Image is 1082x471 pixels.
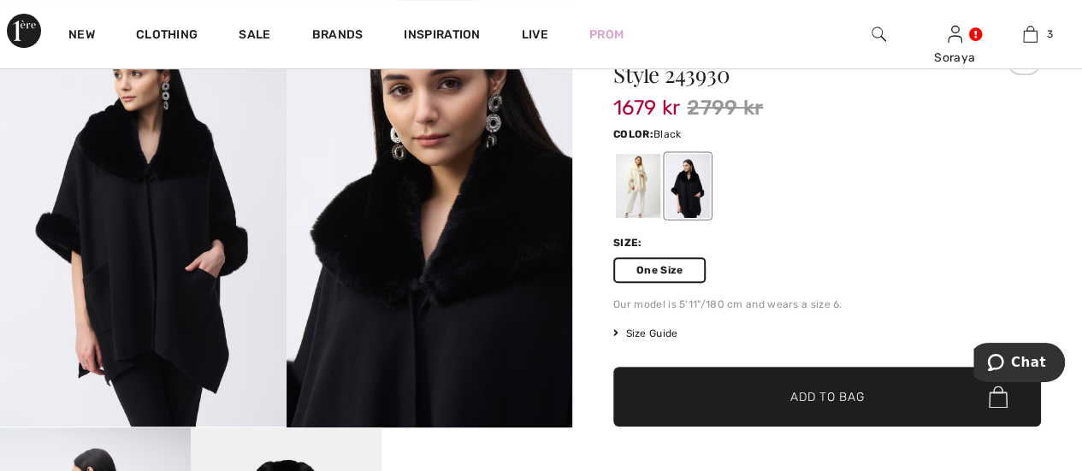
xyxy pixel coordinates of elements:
img: My Bag [1023,24,1038,44]
img: Bag.svg [989,386,1008,408]
img: 1ère Avenue [7,14,41,48]
div: Our model is 5'11"/180 cm and wears a size 6. [613,297,1041,312]
button: Add to Bag [613,367,1041,427]
a: Sale [239,27,270,45]
div: Vanilla 30 [616,154,660,218]
a: 3 [993,24,1067,44]
span: 3 [1046,26,1052,42]
span: Black [653,128,682,140]
a: Clothing [136,27,198,45]
div: Black [665,154,710,218]
iframe: Opens a widget where you can chat to one of our agents [973,343,1065,386]
span: Size Guide [613,326,677,341]
span: 1679 kr [613,79,680,120]
img: My Info [948,24,962,44]
span: 2799 kr [687,92,763,123]
a: Sign In [948,26,962,42]
div: Size: [613,235,646,250]
div: Soraya [918,49,992,67]
span: One Size [613,257,706,283]
img: search the website [872,24,886,44]
a: New [68,27,95,45]
a: Prom [589,26,624,44]
span: Color: [613,128,653,140]
a: Brands [312,27,364,45]
span: Inspiration [404,27,480,45]
a: Live [522,26,548,44]
span: Add to Bag [790,388,864,406]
